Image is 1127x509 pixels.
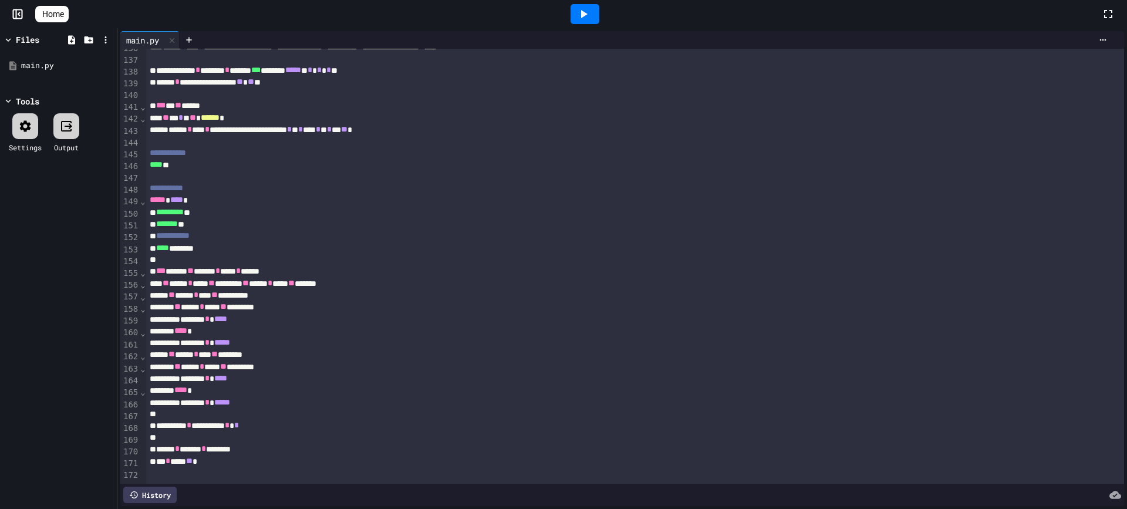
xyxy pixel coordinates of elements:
[120,279,140,291] div: 156
[120,399,140,411] div: 166
[120,339,140,351] div: 161
[120,351,140,363] div: 162
[140,304,146,314] span: Fold line
[140,292,146,302] span: Fold line
[140,352,146,361] span: Fold line
[120,256,140,268] div: 154
[120,113,140,125] div: 142
[120,34,165,46] div: main.py
[120,423,140,434] div: 168
[120,387,140,399] div: 165
[120,458,140,470] div: 171
[120,232,140,244] div: 152
[120,196,140,208] div: 149
[120,78,140,90] div: 139
[120,363,140,375] div: 163
[123,487,177,503] div: History
[120,375,140,387] div: 164
[120,173,140,184] div: 147
[140,102,146,112] span: Fold line
[120,161,140,173] div: 146
[42,8,64,20] span: Home
[120,291,140,303] div: 157
[140,114,146,123] span: Fold line
[120,327,140,339] div: 160
[120,304,140,315] div: 158
[140,280,146,289] span: Fold line
[120,315,140,327] div: 159
[120,184,140,196] div: 148
[140,197,146,206] span: Fold line
[120,90,140,102] div: 140
[120,244,140,256] div: 153
[21,60,113,72] div: main.py
[120,66,140,78] div: 138
[140,268,146,278] span: Fold line
[120,268,140,279] div: 155
[140,364,146,373] span: Fold line
[120,220,140,232] div: 151
[120,126,140,137] div: 143
[120,470,140,481] div: 172
[120,55,140,66] div: 137
[140,387,146,397] span: Fold line
[120,434,140,446] div: 169
[9,142,42,153] div: Settings
[16,95,39,107] div: Tools
[120,31,180,49] div: main.py
[120,208,140,220] div: 150
[140,328,146,338] span: Fold line
[120,102,140,113] div: 141
[120,411,140,423] div: 167
[120,43,140,55] div: 136
[120,137,140,149] div: 144
[35,6,69,22] a: Home
[54,142,79,153] div: Output
[120,149,140,161] div: 145
[120,446,140,458] div: 170
[16,33,39,46] div: Files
